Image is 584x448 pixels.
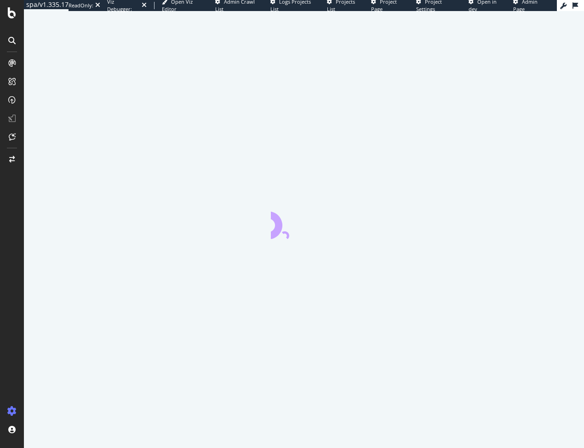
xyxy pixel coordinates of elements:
[69,2,93,9] div: ReadOnly:
[271,206,337,239] div: animation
